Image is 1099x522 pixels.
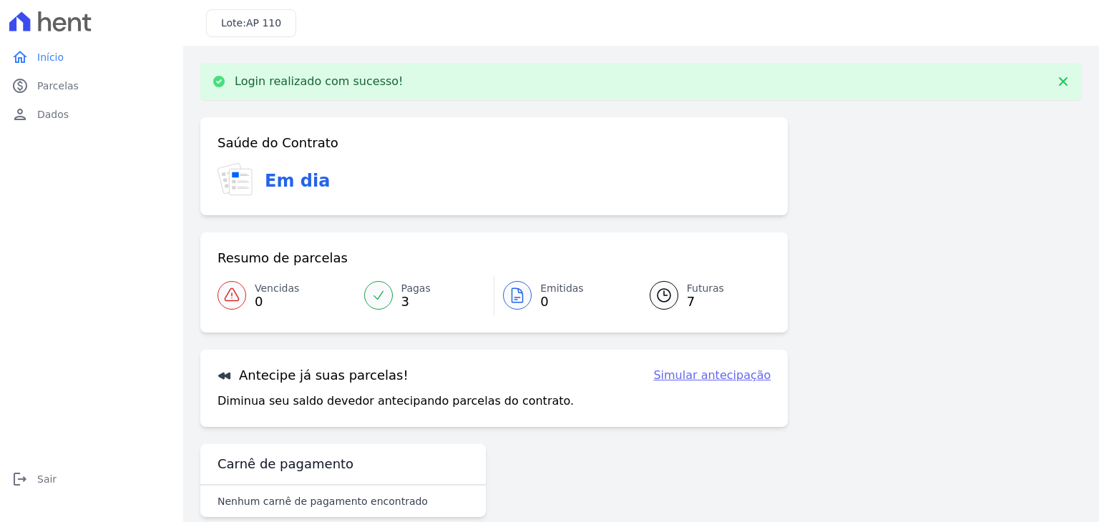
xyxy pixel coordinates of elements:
span: Pagas [401,281,431,296]
a: Emitidas 0 [494,275,632,315]
a: homeInício [6,43,177,72]
a: Pagas 3 [356,275,494,315]
h3: Carnê de pagamento [218,455,353,473]
a: personDados [6,100,177,129]
i: paid [11,77,29,94]
span: 0 [255,296,299,307]
span: Futuras [687,281,724,296]
span: Parcelas [37,79,79,93]
p: Nenhum carnê de pagamento encontrado [218,494,428,508]
i: person [11,106,29,123]
span: Sair [37,472,57,486]
a: Futuras 7 [632,275,771,315]
a: Simular antecipação [653,367,771,384]
span: AP 110 [246,17,281,29]
a: paidParcelas [6,72,177,100]
span: 7 [687,296,724,307]
span: 0 [540,296,584,307]
h3: Em dia [265,168,330,194]
a: Vencidas 0 [218,275,356,315]
i: logout [11,471,29,488]
p: Diminua seu saldo devedor antecipando parcelas do contrato. [218,393,574,410]
span: Início [37,50,64,64]
span: 3 [401,296,431,307]
i: home [11,49,29,66]
h3: Lote: [221,16,281,31]
h3: Saúde do Contrato [218,134,338,152]
span: Emitidas [540,281,584,296]
p: Login realizado com sucesso! [235,74,404,89]
h3: Resumo de parcelas [218,250,348,267]
h3: Antecipe já suas parcelas! [218,367,409,384]
a: logoutSair [6,465,177,493]
span: Vencidas [255,281,299,296]
span: Dados [37,107,69,122]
